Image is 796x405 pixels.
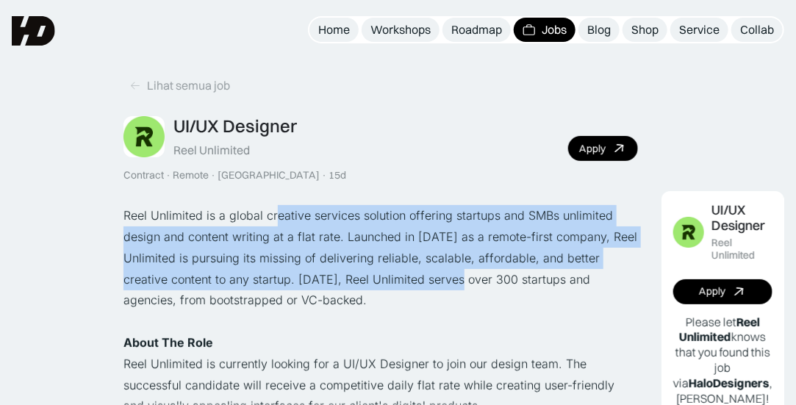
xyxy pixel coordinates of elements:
[173,115,297,137] div: UI/UX Designer
[123,116,165,157] img: Job Image
[514,18,576,42] a: Jobs
[123,311,638,332] p: ‍
[173,143,250,158] div: Reel Unlimited
[579,143,606,155] div: Apply
[370,22,431,37] div: Workshops
[670,18,728,42] a: Service
[689,376,770,390] b: HaloDesigners
[123,335,213,350] strong: About The Role
[711,237,772,262] div: Reel Unlimited
[623,18,667,42] a: Shop
[451,22,502,37] div: Roadmap
[147,78,230,93] div: Lihat semua job
[587,22,611,37] div: Blog
[329,169,346,182] div: 15d
[123,74,236,98] a: Lihat semua job
[542,22,567,37] div: Jobs
[210,169,216,182] div: ·
[631,22,659,37] div: Shop
[321,169,327,182] div: ·
[740,22,774,37] div: Collab
[218,169,320,182] div: [GEOGRAPHIC_DATA]
[442,18,511,42] a: Roadmap
[309,18,359,42] a: Home
[123,205,638,311] p: Reel Unlimited is a global creative services solution offering startups and SMBs unlimited design...
[699,285,725,298] div: Apply
[578,18,620,42] a: Blog
[362,18,440,42] a: Workshops
[123,169,164,182] div: Contract
[731,18,783,42] a: Collab
[173,169,209,182] div: Remote
[318,22,350,37] div: Home
[673,217,704,248] img: Job Image
[165,169,171,182] div: ·
[679,22,720,37] div: Service
[673,279,772,304] a: Apply
[568,136,638,161] a: Apply
[680,315,761,345] b: Reel Unlimited
[711,203,772,234] div: UI/UX Designer
[123,332,638,354] p: ‍ ‍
